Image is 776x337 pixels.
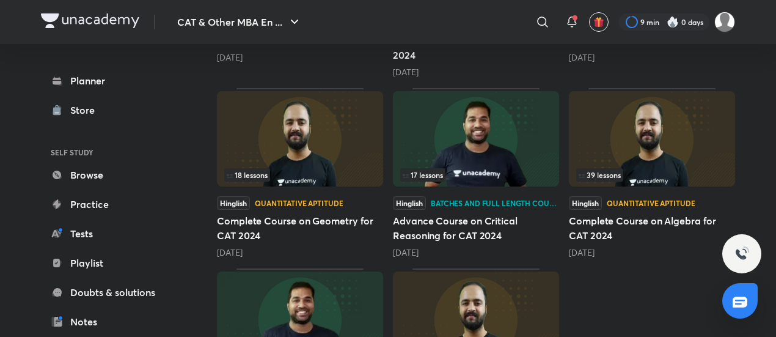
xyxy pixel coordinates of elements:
div: 11 months ago [217,51,383,64]
a: Notes [41,309,183,334]
button: CAT & Other MBA En ... [170,10,309,34]
span: Hinglish [217,196,250,210]
a: Practice [41,192,183,217]
a: Browse [41,163,183,187]
div: 1 year ago [217,246,383,259]
div: 1 year ago [393,246,559,259]
img: Thumbnail [217,91,383,187]
span: 18 lessons [227,171,268,179]
a: Doubts & solutions [41,280,183,305]
div: infosection [400,168,552,182]
div: infocontainer [576,168,728,182]
div: infocontainer [224,168,376,182]
img: ttu [734,246,749,261]
h5: Complete Course on Algebra for CAT 2024 [569,213,735,243]
h5: Advance Course on Critical Reasoning for CAT 2024 [393,213,559,243]
a: Store [41,98,183,122]
img: streak [667,16,679,28]
img: Avinash Tibrewal [714,12,735,32]
a: Planner [41,69,183,93]
button: avatar [589,12,609,32]
img: avatar [593,17,604,28]
div: 1 year ago [569,246,735,259]
div: Batches and Full Length Courses [431,199,559,207]
div: Store [70,103,102,117]
div: left [576,168,728,182]
a: Playlist [41,251,183,275]
div: infocontainer [400,168,552,182]
img: Thumbnail [393,91,559,187]
span: Hinglish [393,196,426,210]
span: 39 lessons [579,171,621,179]
div: Quantitative Aptitude [607,199,695,207]
img: Thumbnail [569,91,735,187]
img: Company Logo [41,13,139,28]
div: Complete Course on Algebra for CAT 2024 [569,88,735,258]
div: 1 year ago [569,51,735,64]
div: 1 year ago [393,66,559,78]
span: Hinglish [569,196,602,210]
h6: SELF STUDY [41,142,183,163]
a: Tests [41,221,183,246]
div: Advance Course on Critical Reasoning for CAT 2024 [393,88,559,258]
span: 17 lessons [403,171,443,179]
div: Complete Course on Geometry for CAT 2024 [217,88,383,258]
h5: Complete Course on Geometry for CAT 2024 [217,213,383,243]
a: Company Logo [41,13,139,31]
div: infosection [224,168,376,182]
div: infosection [576,168,728,182]
div: left [400,168,552,182]
div: left [224,168,376,182]
div: Quantitative Aptitude [255,199,343,207]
